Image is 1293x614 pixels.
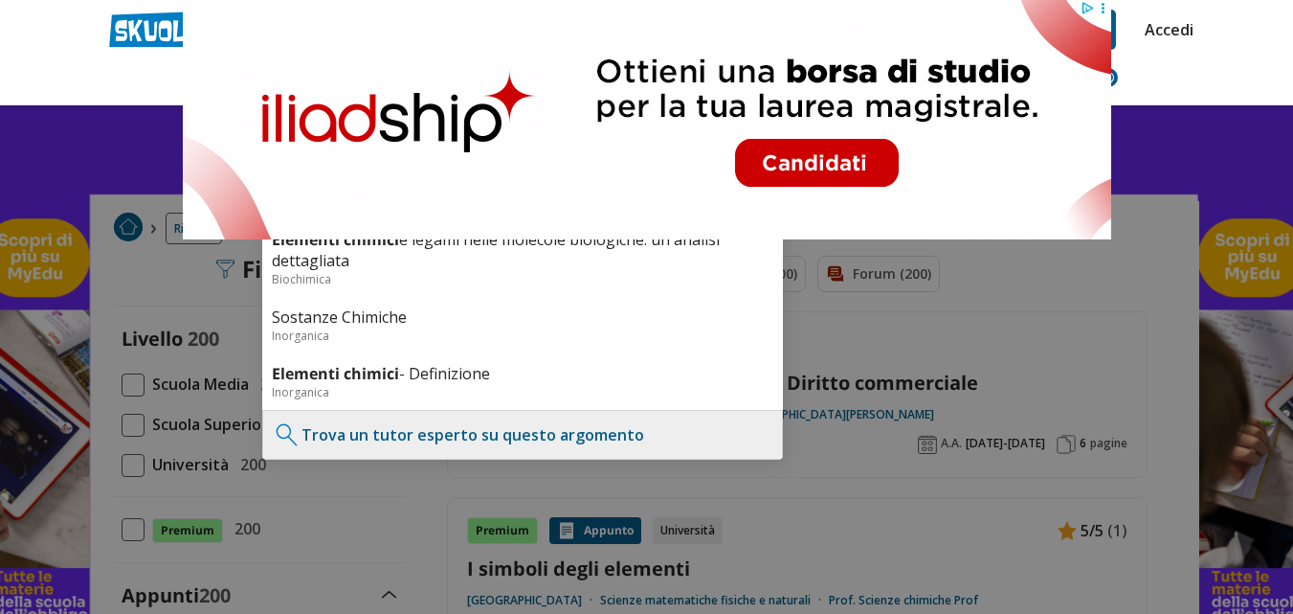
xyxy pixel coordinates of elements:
a: Elementi chimicie legami nelle molecole biologiche: un'analisi dettagliata [272,229,773,271]
img: Trova un tutor esperto [273,421,301,449]
div: Inorganica [272,328,773,344]
a: Trova un tutor esperto su questo argomento [301,424,644,445]
a: Sostanze Chimiche [272,307,773,328]
b: Elementi chimici [272,229,399,250]
a: Elementi chimici- Definizione [272,363,773,384]
div: Inorganica [272,384,773,400]
b: Elementi chimici [272,363,399,384]
a: Accedi [1145,10,1185,50]
div: Biochimica [272,271,773,287]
